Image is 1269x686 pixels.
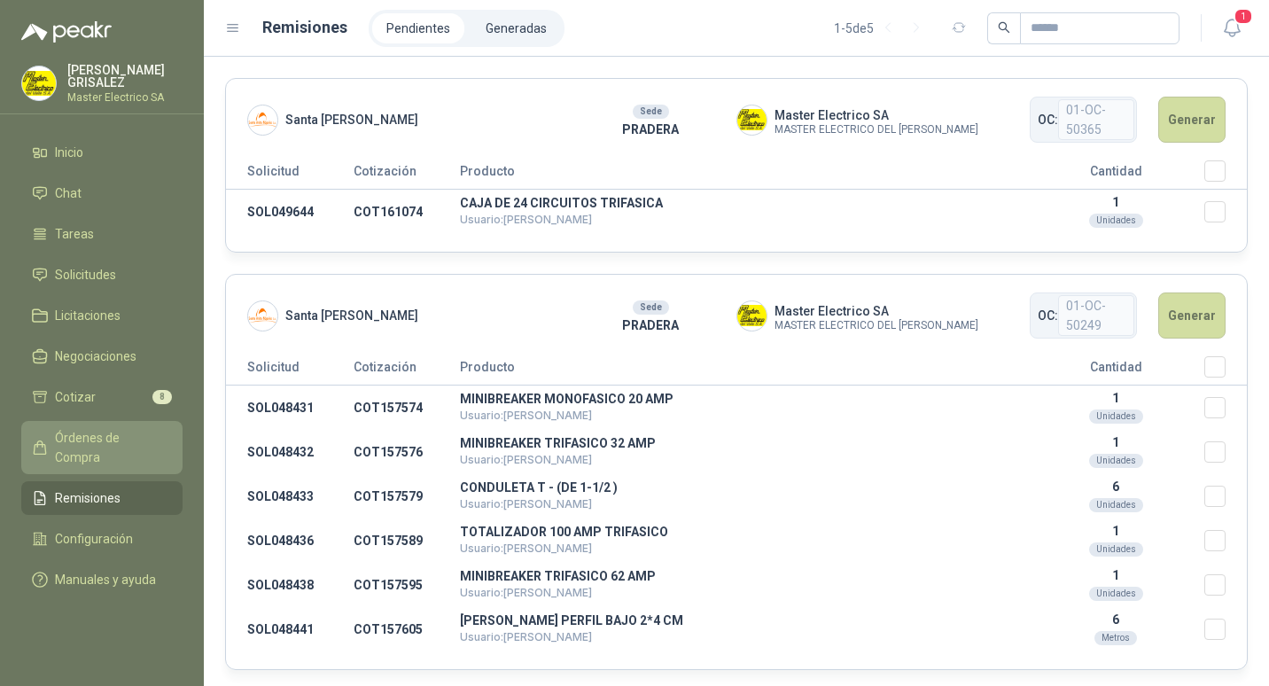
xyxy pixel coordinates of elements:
span: Tareas [55,224,94,244]
th: Cantidad [1027,356,1204,386]
span: OC: [1038,306,1058,325]
button: Generar [1158,292,1226,339]
a: Tareas [21,217,183,251]
td: SOL048441 [226,607,354,651]
span: search [998,21,1010,34]
span: 8 [152,390,172,404]
td: COT157605 [354,607,460,651]
td: SOL048432 [226,430,354,474]
th: Seleccionar/deseleccionar [1204,356,1247,386]
th: Producto [460,356,1027,386]
a: Licitaciones [21,299,183,332]
p: 6 [1027,479,1204,494]
div: Unidades [1089,498,1143,512]
span: MASTER ELECTRICO DEL [PERSON_NAME] [775,321,978,331]
th: Cotización [354,160,460,190]
td: COT161074 [354,190,460,235]
td: COT157589 [354,518,460,563]
th: Cotización [354,356,460,386]
th: Solicitud [226,356,354,386]
p: 1 [1027,391,1204,405]
a: Configuración [21,522,183,556]
span: Usuario: [PERSON_NAME] [460,213,592,226]
a: Remisiones [21,481,183,515]
p: MINIBREAKER MONOFASICO 20 AMP [460,393,1027,405]
a: Inicio [21,136,183,169]
img: Company Logo [737,301,767,331]
td: COT157574 [354,386,460,431]
span: Remisiones [55,488,121,508]
img: Company Logo [737,105,767,135]
span: Configuración [55,529,133,549]
span: Manuales y ayuda [55,570,156,589]
td: Seleccionar/deseleccionar [1204,430,1247,474]
span: Usuario: [PERSON_NAME] [460,409,592,422]
h1: Remisiones [262,15,347,40]
p: CONDULETA T - (DE 1-1/2 ) [460,481,1027,494]
td: SOL048431 [226,386,354,431]
td: SOL049644 [226,190,354,235]
span: Usuario: [PERSON_NAME] [460,497,592,511]
a: Manuales y ayuda [21,563,183,596]
p: MINIBREAKER TRIFASICO 32 AMP [460,437,1027,449]
p: PRADERA [565,316,736,335]
span: 1 [1234,8,1253,25]
div: Unidades [1089,214,1143,228]
td: Seleccionar/deseleccionar [1204,563,1247,607]
p: 1 [1027,568,1204,582]
th: Solicitud [226,160,354,190]
a: Pendientes [372,13,464,43]
a: Solicitudes [21,258,183,292]
td: COT157579 [354,474,460,518]
span: Solicitudes [55,265,116,285]
button: 1 [1216,12,1248,44]
td: Seleccionar/deseleccionar [1204,518,1247,563]
p: 1 [1027,195,1204,209]
a: Cotizar8 [21,380,183,414]
p: 6 [1027,612,1204,627]
span: Usuario: [PERSON_NAME] [460,586,592,599]
td: Seleccionar/deseleccionar [1204,474,1247,518]
th: Seleccionar/deseleccionar [1204,160,1247,190]
td: Seleccionar/deseleccionar [1204,190,1247,235]
th: Producto [460,160,1027,190]
img: Logo peakr [21,21,112,43]
span: Usuario: [PERSON_NAME] [460,453,592,466]
p: PRADERA [565,120,736,139]
td: SOL048433 [226,474,354,518]
p: [PERSON_NAME] PERFIL BAJO 2*4 CM [460,614,1027,627]
span: Santa [PERSON_NAME] [285,306,418,325]
a: Generadas [471,13,561,43]
span: Master Electrico SA [775,105,978,125]
td: SOL048438 [226,563,354,607]
div: Unidades [1089,409,1143,424]
span: Chat [55,183,82,203]
td: SOL048436 [226,518,354,563]
span: Licitaciones [55,306,121,325]
a: Órdenes de Compra [21,421,183,474]
p: TOTALIZADOR 100 AMP TRIFASICO [460,526,1027,538]
p: 1 [1027,435,1204,449]
img: Company Logo [248,301,277,331]
td: COT157576 [354,430,460,474]
p: MINIBREAKER TRIFASICO 62 AMP [460,570,1027,582]
div: Unidades [1089,542,1143,557]
td: COT157595 [354,563,460,607]
span: MASTER ELECTRICO DEL [PERSON_NAME] [775,125,978,135]
p: 1 [1027,524,1204,538]
td: Seleccionar/deseleccionar [1204,386,1247,431]
p: Master Electrico SA [67,92,183,103]
div: 1 - 5 de 5 [834,14,930,43]
div: Unidades [1089,454,1143,468]
span: Santa [PERSON_NAME] [285,110,418,129]
span: 01-OC-50249 [1058,295,1134,336]
span: Órdenes de Compra [55,428,166,467]
button: Generar [1158,97,1226,143]
td: Seleccionar/deseleccionar [1204,607,1247,651]
span: Negociaciones [55,347,136,366]
div: Metros [1094,631,1137,645]
div: Sede [633,105,669,119]
div: Sede [633,300,669,315]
